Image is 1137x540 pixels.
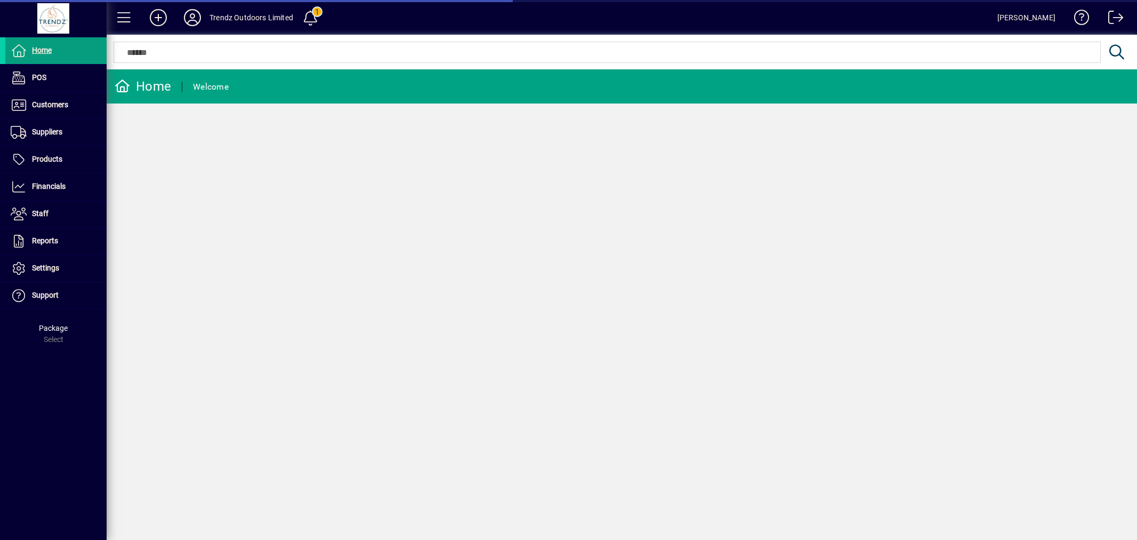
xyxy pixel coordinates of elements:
[32,46,52,54] span: Home
[32,236,58,245] span: Reports
[39,324,68,332] span: Package
[32,155,62,163] span: Products
[5,282,107,309] a: Support
[32,209,49,218] span: Staff
[1066,2,1090,37] a: Knowledge Base
[5,201,107,227] a: Staff
[32,73,46,82] span: POS
[32,291,59,299] span: Support
[209,9,293,26] div: Trendz Outdoors Limited
[5,92,107,118] a: Customers
[193,78,229,96] div: Welcome
[5,119,107,146] a: Suppliers
[32,128,62,136] span: Suppliers
[32,264,59,272] span: Settings
[115,78,171,95] div: Home
[5,65,107,91] a: POS
[5,228,107,255] a: Reports
[1100,2,1124,37] a: Logout
[5,146,107,173] a: Products
[141,8,175,27] button: Add
[175,8,209,27] button: Profile
[32,182,66,190] span: Financials
[997,9,1055,26] div: [PERSON_NAME]
[5,255,107,282] a: Settings
[5,173,107,200] a: Financials
[32,100,68,109] span: Customers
